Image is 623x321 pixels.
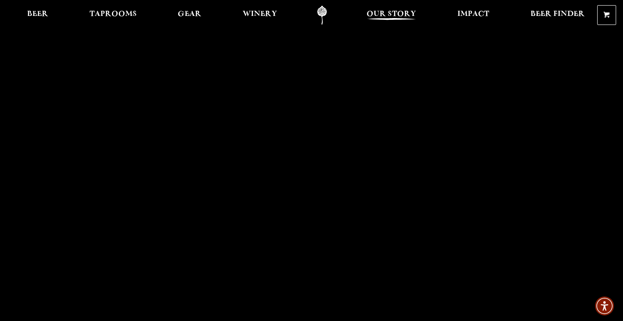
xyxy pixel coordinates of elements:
span: Our Story [367,11,416,18]
a: Winery [237,6,283,25]
a: Taprooms [84,6,142,25]
span: Taprooms [89,11,137,18]
span: Gear [178,11,201,18]
a: Beer Finder [525,6,590,25]
span: Beer Finder [530,11,585,18]
a: Beer [22,6,54,25]
span: Impact [457,11,489,18]
a: Gear [172,6,207,25]
span: Winery [243,11,277,18]
a: Impact [452,6,495,25]
a: Our Story [361,6,422,25]
div: Accessibility Menu [595,296,614,315]
span: Beer [27,11,48,18]
a: Odell Home [306,6,338,25]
